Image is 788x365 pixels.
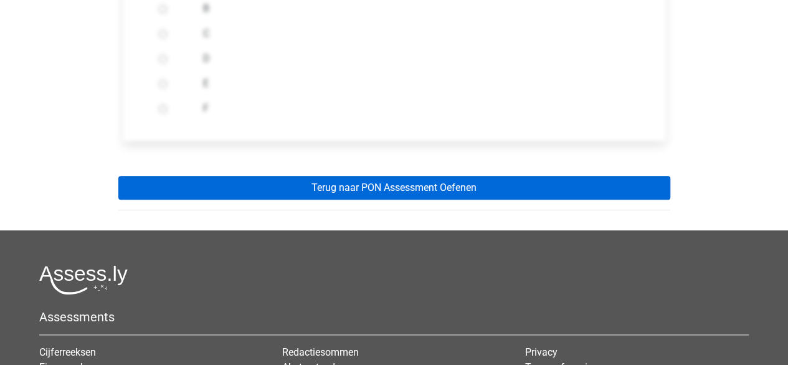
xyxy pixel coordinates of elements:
[39,346,96,358] a: Cijferreeksen
[203,101,625,116] label: F
[203,26,625,41] label: C
[39,309,749,324] h5: Assessments
[118,176,670,200] a: Terug naar PON Assessment Oefenen
[203,51,625,66] label: D
[203,76,625,91] label: E
[39,265,128,294] img: Assessly logo
[203,1,625,16] label: B
[282,346,359,358] a: Redactiesommen
[525,346,557,358] a: Privacy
